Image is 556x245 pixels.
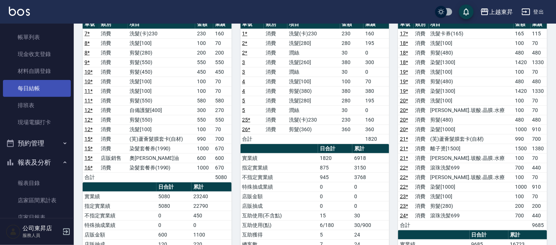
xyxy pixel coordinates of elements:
[340,125,363,134] td: 360
[128,48,195,57] td: 剪髮(280)
[99,96,128,105] td: 消費
[191,220,231,230] td: 0
[429,134,514,144] td: (芙)蘆薈髮膜套卡(自材)
[213,153,231,163] td: 600
[99,67,128,77] td: 消費
[9,7,30,16] img: Logo
[128,96,195,105] td: 剪髮(550)
[213,125,231,134] td: 70
[264,67,287,77] td: 消費
[340,29,363,38] td: 230
[508,230,547,240] th: 累計
[213,20,231,29] th: 業績
[429,153,514,163] td: [PERSON_NAME].玻酸.晶膜.水療
[352,182,389,192] td: 0
[429,96,514,105] td: 洗髮[100]
[213,57,231,67] td: 550
[264,86,287,96] td: 消費
[287,38,340,48] td: 洗髮[280]
[195,105,213,115] td: 300
[414,134,429,144] td: 消費
[531,182,547,192] td: 910
[429,77,514,86] td: 剪髮(480)
[352,163,389,172] td: 3150
[531,20,547,29] th: 業績
[287,125,340,134] td: 剪髮(360)
[287,57,340,67] td: 洗髮[260]
[340,57,363,67] td: 380
[128,115,195,125] td: 剪髮(550)
[531,105,547,115] td: 70
[514,134,530,144] td: 990
[99,57,128,67] td: 消費
[340,115,363,125] td: 230
[429,86,514,96] td: 染髮[1300]
[429,201,514,211] td: 剪髮(280)
[83,220,156,230] td: 特殊抽成業績
[264,20,287,29] th: 類別
[191,182,231,192] th: 累計
[191,201,231,211] td: 22790
[531,125,547,134] td: 910
[195,67,213,77] td: 450
[340,48,363,57] td: 30
[264,96,287,105] td: 消費
[195,125,213,134] td: 100
[128,20,195,29] th: 項目
[128,125,195,134] td: 洗髮[100]
[414,182,429,192] td: 消費
[156,182,191,192] th: 日合計
[318,182,352,192] td: 0
[213,144,231,153] td: 670
[531,134,547,144] td: 700
[83,192,156,201] td: 實業績
[195,153,213,163] td: 600
[99,38,128,48] td: 消費
[264,29,287,38] td: 消費
[352,201,389,211] td: 0
[514,192,530,201] td: 100
[514,57,530,67] td: 1420
[241,201,318,211] td: 店販抽成
[318,192,352,201] td: 0
[128,153,195,163] td: 奧[PERSON_NAME]油
[3,80,71,97] a: 每日結帳
[340,77,363,86] td: 100
[352,230,389,239] td: 24
[363,67,389,77] td: 0
[352,153,389,163] td: 6918
[352,144,389,154] th: 累計
[531,220,547,230] td: 9685
[414,201,429,211] td: 消費
[363,20,389,29] th: 業績
[414,29,429,38] td: 消費
[429,163,514,172] td: 滾珠洗髪699
[128,67,195,77] td: 剪髮(450)
[363,57,389,67] td: 300
[287,77,340,86] td: 洗髮[100]
[242,107,245,113] a: 5
[264,57,287,67] td: 消費
[241,182,318,192] td: 特殊抽成業績
[264,125,287,134] td: 消費
[128,105,195,115] td: 自備護髮[400]
[3,209,71,226] a: 店家日報表
[531,57,547,67] td: 1330
[213,48,231,57] td: 200
[470,230,508,240] th: 日合計
[414,153,429,163] td: 消費
[352,192,389,201] td: 0
[531,211,547,220] td: 440
[352,220,389,230] td: 30/900
[99,86,128,96] td: 消費
[514,86,530,96] td: 1420
[414,172,429,182] td: 消費
[318,144,352,154] th: 日合計
[195,29,213,38] td: 230
[3,192,71,209] a: 店家區間累計表
[99,144,128,153] td: 消費
[318,220,352,230] td: 6/180
[429,48,514,57] td: 剪髮(480)
[128,38,195,48] td: 洗髮[100]
[195,57,213,67] td: 550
